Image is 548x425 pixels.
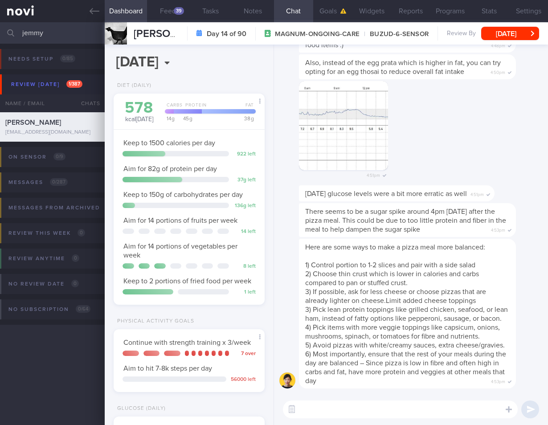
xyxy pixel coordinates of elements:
span: Keep to 1500 calories per day [123,139,215,147]
div: Carbs [162,102,184,114]
span: 0 / 85 [60,55,75,62]
span: 4:53pm [491,376,505,385]
div: 14 left [233,229,256,235]
div: 7 over [233,351,256,357]
div: Needs setup [6,53,78,65]
div: Glucose (Daily) [114,405,166,412]
span: 6) Most importantly, ensure that the rest of your meals during the day are balanced – Since pizza... [305,351,506,384]
span: Review By [447,30,476,38]
div: 37 g left [233,177,256,184]
div: 922 left [233,151,256,158]
span: Aim for 14 portions of vegetables per week [123,243,237,259]
div: kcal [DATE] [123,100,156,124]
div: 578 [123,100,156,116]
div: Review this week [6,227,87,239]
div: 56000 left [231,376,256,383]
div: On sensor [6,151,68,163]
span: Keep to 150g of carbohydrates per day [123,191,243,198]
div: 38 g [199,116,256,121]
div: No review date [6,278,81,290]
img: Photo by Charlotte Tan [299,81,388,170]
span: 3) Pick lean protein toppings like grilled chicken, seafood, or lean ham, instead of fatty option... [305,306,508,322]
div: 39 [174,7,184,15]
span: 4:51pm [367,170,380,179]
span: 4) Pick items with more veggie toppings like capsicum, onions, mushrooms, spinach, or tomatoes fo... [305,324,500,340]
div: Review [DATE] [9,78,85,90]
span: 0 [71,280,79,287]
span: 4:51pm [470,189,484,198]
div: No subscription [6,303,93,315]
span: Here are some ways to make a pizza meal more balanced: [305,244,485,251]
button: [DATE] [481,27,539,40]
span: Continue with strength training x 3/week [123,339,251,346]
span: 1) Control portion to 1-2 slices and pair with a side salad [305,262,475,269]
div: [EMAIL_ADDRESS][DOMAIN_NAME] [5,129,99,136]
div: 136 g left [233,203,256,209]
span: 0 [72,254,79,262]
div: 14 g [162,116,174,121]
span: 0 / 64 [76,305,90,313]
span: 5) Avoid pizzas with white/creamy sauces, extra cheese/gravies. [305,342,505,349]
div: Chats [69,94,105,112]
div: 45 g [171,116,202,121]
strong: Day 14 of 90 [207,29,246,38]
span: 0 / 287 [50,178,68,186]
span: [PERSON_NAME] [134,29,217,39]
div: 8 left [233,263,256,270]
span: There seems to be a sugar spike around 4pm [DATE] after the pizza meal. This could be due to too ... [305,208,506,233]
span: MAGNUM-ONGOING-CARE [275,30,360,39]
span: 1 / 387 [66,80,82,88]
span: 0 / 9 [53,153,65,160]
div: Review anytime [6,253,82,265]
div: 1 left [233,289,256,296]
div: Physical Activity Goals [114,318,194,325]
span: [PERSON_NAME] [5,119,61,126]
span: Keep to 2 portions of fried food per week [123,278,251,285]
span: Aim to hit 7-8k steps per day [123,365,212,372]
span: 0 [78,229,85,237]
div: Messages from Archived [6,202,117,214]
div: Diet (Daily) [114,82,151,89]
span: Also, instead of the egg prata which is higher in fat, you can try opting for an egg thosai to re... [305,59,501,75]
span: 3) If possible, ask for less cheese or choose pizzas that are already lighter on cheese.Limit add... [305,288,486,304]
span: 2) Choose thin crust which is lower in calories and carbs compared to pan or stuffed crust. [305,270,479,286]
div: Fat [206,102,256,114]
span: Aim for 14 portions of fruits per week [123,217,237,224]
span: [DATE] glucose levels were a bit more erratic as well [305,190,467,197]
span: 4:50pm [491,67,505,76]
span: 4:53pm [491,225,505,233]
span: Tonkatsu is a deep fried item and would be high in fat which could also increase LDL (bad) choles... [305,15,509,49]
span: BUZUD-6-SENSOR [360,30,429,39]
div: Messages [6,176,70,188]
div: Protein [181,102,209,114]
span: Aim for 82g of protein per day [123,165,217,172]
